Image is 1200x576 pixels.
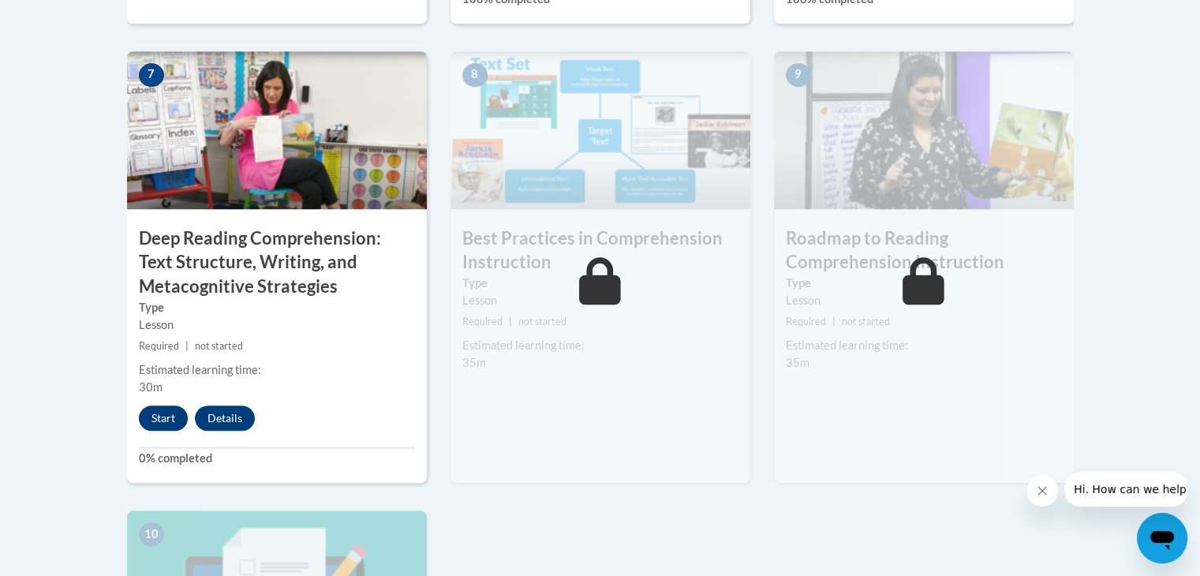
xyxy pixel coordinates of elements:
div: Estimated learning time: [139,361,415,379]
button: Details [195,406,255,431]
span: 30m [139,380,163,394]
label: Type [462,275,738,292]
span: 9 [786,63,811,87]
span: Required [139,340,179,352]
span: 10 [139,522,164,546]
span: not started [195,340,243,352]
h3: Best Practices in Comprehension Instruction [450,226,750,275]
span: not started [842,316,890,327]
div: Lesson [786,292,1062,309]
span: Required [462,316,503,327]
span: 7 [139,63,164,87]
span: Hi. How can we help? [9,11,128,24]
span: 35m [786,356,809,369]
iframe: Button to launch messaging window [1137,513,1187,563]
iframe: Close message [1026,475,1058,507]
img: Course Image [774,51,1074,209]
img: Course Image [127,51,427,209]
img: Course Image [450,51,750,209]
span: | [185,340,189,352]
h3: Deep Reading Comprehension: Text Structure, Writing, and Metacognitive Strategies [127,226,427,299]
h3: Roadmap to Reading Comprehension Instruction [774,226,1074,275]
span: Required [786,316,826,327]
div: Lesson [462,292,738,309]
label: Type [786,275,1062,292]
span: not started [518,316,566,327]
div: Estimated learning time: [462,337,738,354]
button: Start [139,406,188,431]
div: Estimated learning time: [786,337,1062,354]
div: Lesson [139,316,415,334]
label: 0% completed [139,450,415,467]
iframe: Message from company [1064,472,1187,507]
span: | [832,316,836,327]
span: 8 [462,63,488,87]
span: | [509,316,512,327]
label: Type [139,299,415,316]
span: 35m [462,356,486,369]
